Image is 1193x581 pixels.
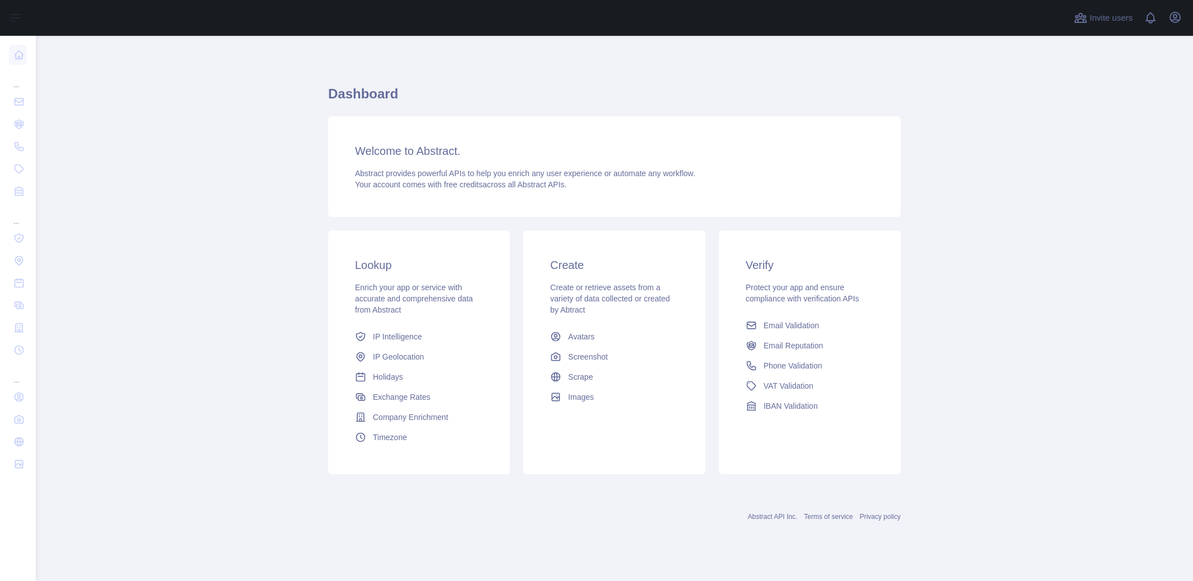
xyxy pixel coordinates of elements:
h3: Create [550,257,678,273]
a: Abstract API Inc. [748,513,798,521]
div: ... [9,67,27,89]
a: IP Intelligence [351,327,487,347]
span: Your account comes with across all Abstract APIs. [355,180,566,189]
div: ... [9,204,27,226]
span: Create or retrieve assets from a variety of data collected or created by Abtract [550,283,670,314]
button: Invite users [1072,9,1135,27]
a: Company Enrichment [351,407,487,427]
a: Avatars [546,327,683,347]
span: Email Validation [764,320,819,331]
a: Images [546,387,683,407]
a: IP Geolocation [351,347,487,367]
a: Email Reputation [741,336,878,356]
h3: Welcome to Abstract. [355,143,874,159]
h3: Lookup [355,257,483,273]
h1: Dashboard [328,85,901,112]
div: ... [9,362,27,385]
span: IP Geolocation [373,351,424,362]
span: Protect your app and ensure compliance with verification APIs [746,283,859,303]
a: Phone Validation [741,356,878,376]
span: Email Reputation [764,340,823,351]
span: Images [568,391,594,403]
a: Email Validation [741,315,878,336]
a: Screenshot [546,347,683,367]
span: Abstract provides powerful APIs to help you enrich any user experience or automate any workflow. [355,169,695,178]
span: Phone Validation [764,360,822,371]
a: Scrape [546,367,683,387]
span: VAT Validation [764,380,813,391]
span: IBAN Validation [764,400,818,412]
span: Timezone [373,432,407,443]
a: VAT Validation [741,376,878,396]
span: Exchange Rates [373,391,430,403]
span: IP Intelligence [373,331,422,342]
span: Holidays [373,371,403,382]
span: Enrich your app or service with accurate and comprehensive data from Abstract [355,283,473,314]
a: Timezone [351,427,487,447]
span: Scrape [568,371,593,382]
span: Screenshot [568,351,608,362]
h3: Verify [746,257,874,273]
a: Exchange Rates [351,387,487,407]
span: Invite users [1090,12,1133,25]
a: Privacy policy [860,513,901,521]
a: Holidays [351,367,487,387]
span: free credits [444,180,482,189]
span: Company Enrichment [373,412,448,423]
a: Terms of service [804,513,853,521]
a: IBAN Validation [741,396,878,416]
span: Avatars [568,331,594,342]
